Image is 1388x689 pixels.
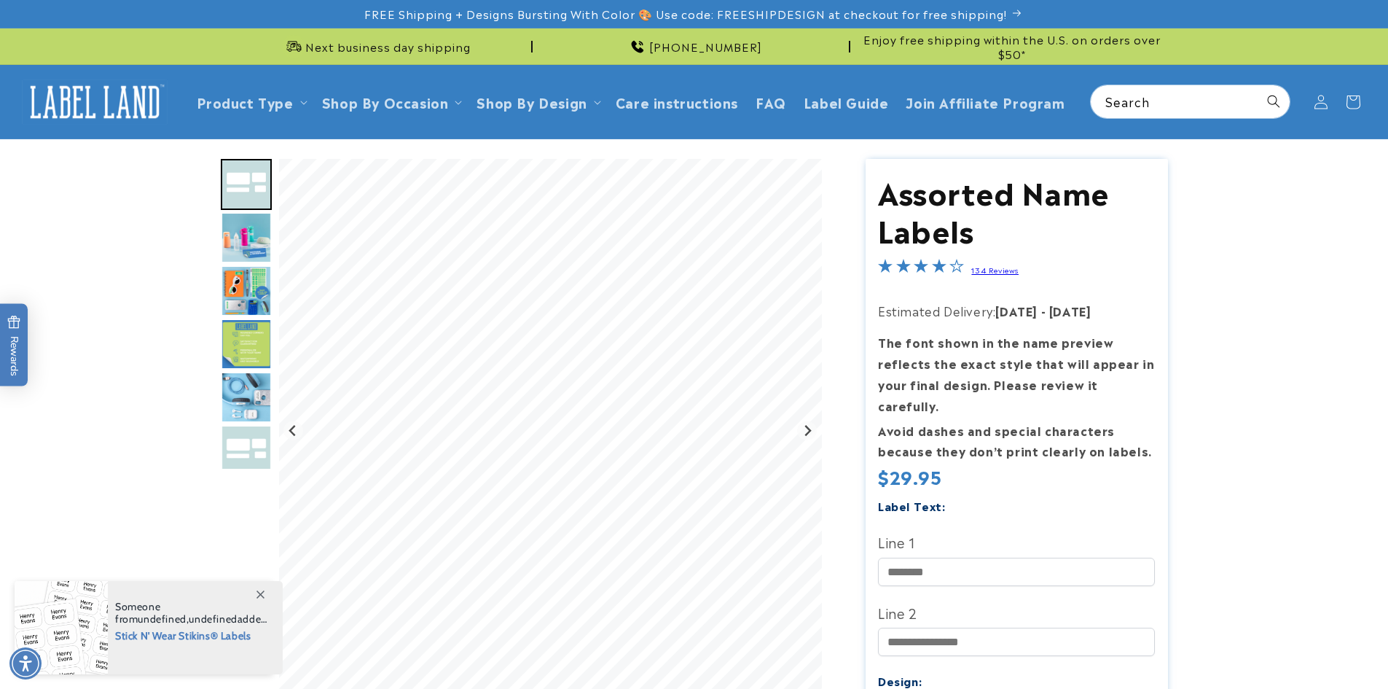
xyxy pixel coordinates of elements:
strong: [DATE] [1049,302,1091,319]
summary: Shop By Occasion [313,85,468,119]
span: undefined [189,612,237,626]
summary: Shop By Design [468,85,606,119]
button: Previous slide [283,421,303,440]
span: Rewards [7,315,21,375]
img: Assorted Name Labels - Label Land [221,159,272,210]
span: Shop By Occasion [322,93,449,110]
img: Assorted Name Labels - Label Land [221,372,272,423]
a: Care instructions [607,85,747,119]
div: Announcement [221,28,533,64]
span: FREE Shipping + Designs Bursting With Color 🎨 Use code: FREESHIPDESIGN at checkout for free shipp... [364,7,1007,21]
button: Next slide [797,421,817,440]
img: Assorted Name Labels - Label Land [221,212,272,263]
a: Label Guide [795,85,898,119]
iframe: Gorgias Floating Chat [1082,620,1373,674]
img: Assorted Name Labels - Label Land [221,319,272,370]
span: undefined [138,612,186,626]
span: FAQ [756,93,786,110]
span: $29.95 [878,463,942,489]
span: [PHONE_NUMBER] [649,39,762,54]
a: Product Type [197,92,294,112]
span: 4.2-star overall rating [878,260,964,278]
a: 134 Reviews - open in a new tab [971,265,1019,275]
div: Accessibility Menu [9,647,42,680]
span: Next business day shipping [305,39,471,54]
img: Assorted Name Labels - Label Land [221,265,272,316]
label: Line 1 [878,530,1155,553]
span: Stick N' Wear Stikins® Labels [115,626,267,644]
div: Announcement [856,28,1168,64]
label: Label Text: [878,497,946,514]
strong: [DATE] [995,302,1038,319]
strong: - [1041,302,1046,319]
img: Label Land [22,79,168,125]
span: Enjoy free shipping within the U.S. on orders over $50* [856,32,1168,61]
div: Announcement [538,28,850,64]
strong: Avoid dashes and special characters because they don’t print clearly on labels. [878,421,1152,460]
div: Go to slide 6 [221,372,272,423]
span: Care instructions [616,93,738,110]
span: Join Affiliate Program [906,93,1064,110]
div: Go to slide 2 [221,159,272,210]
p: Estimated Delivery: [878,300,1155,322]
a: Shop By Design [477,92,587,112]
div: Go to slide 3 [221,212,272,263]
h1: Assorted Name Labels [878,172,1155,248]
div: Go to slide 4 [221,265,272,316]
strong: The font shown in the name preview reflects the exact style that will appear in your final design... [878,333,1154,413]
div: Go to slide 5 [221,319,272,370]
label: Design: [878,672,922,689]
button: Search [1258,85,1290,117]
a: Label Land [17,74,173,130]
span: Label Guide [804,93,889,110]
div: Go to slide 7 [221,425,272,476]
a: FAQ [747,85,795,119]
a: Join Affiliate Program [897,85,1073,119]
summary: Product Type [188,85,313,119]
img: White Stick on labels [221,425,272,476]
span: Someone from , added this product to their cart. [115,601,267,626]
label: Line 2 [878,601,1155,624]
